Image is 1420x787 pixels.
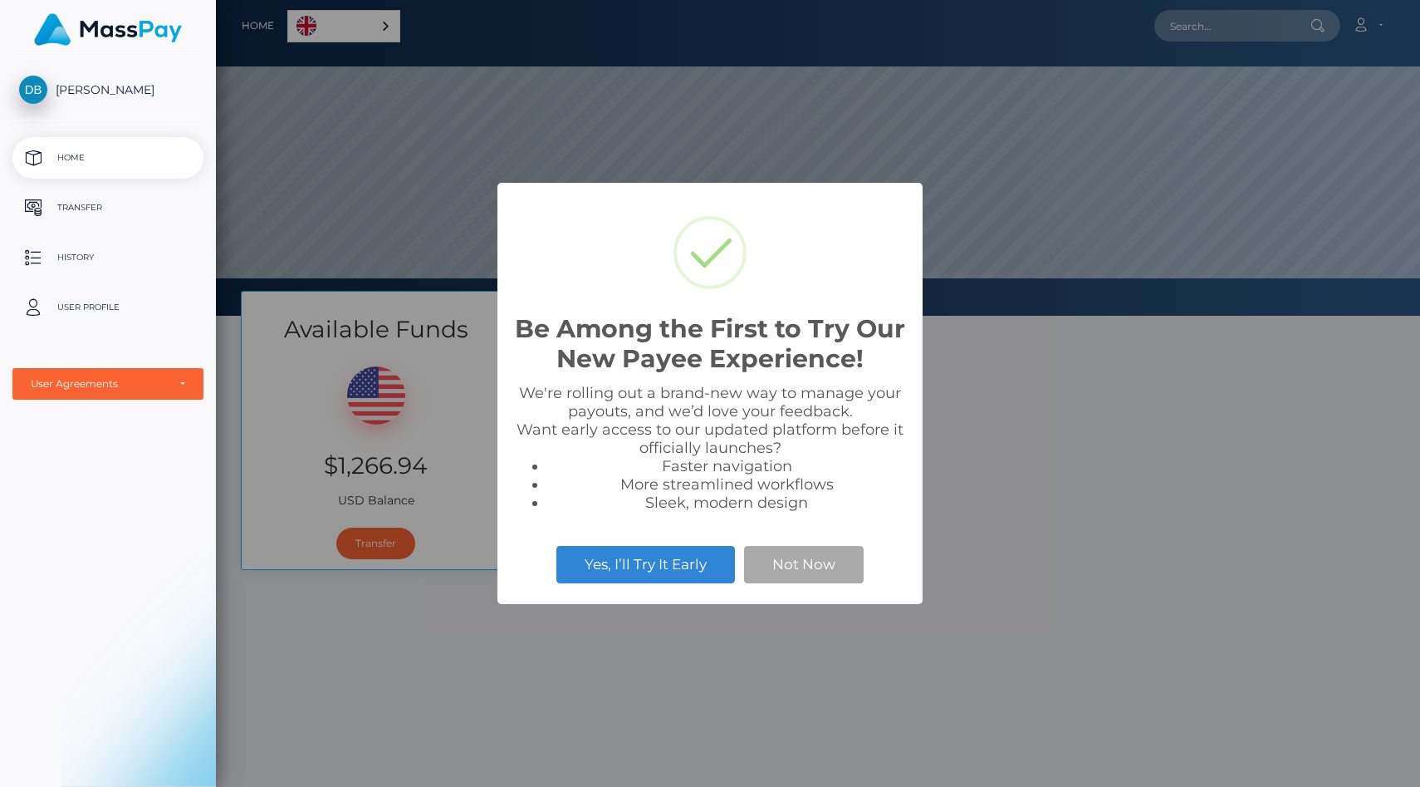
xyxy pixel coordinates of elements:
[744,546,864,583] button: Not Now
[12,368,203,400] button: User Agreements
[547,494,906,512] li: Sleek, modern design
[34,13,182,46] img: MassPay
[19,245,197,270] p: History
[12,82,203,97] span: [PERSON_NAME]
[547,457,906,475] li: Faster navigation
[19,145,197,170] p: Home
[556,546,735,583] button: Yes, I’ll Try It Early
[514,314,906,374] h2: Be Among the First to Try Our New Payee Experience!
[19,195,197,220] p: Transfer
[514,384,906,512] div: We're rolling out a brand-new way to manage your payouts, and we’d love your feedback. Want early...
[547,475,906,494] li: More streamlined workflows
[31,377,167,391] div: User Agreements
[19,295,197,320] p: User Profile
